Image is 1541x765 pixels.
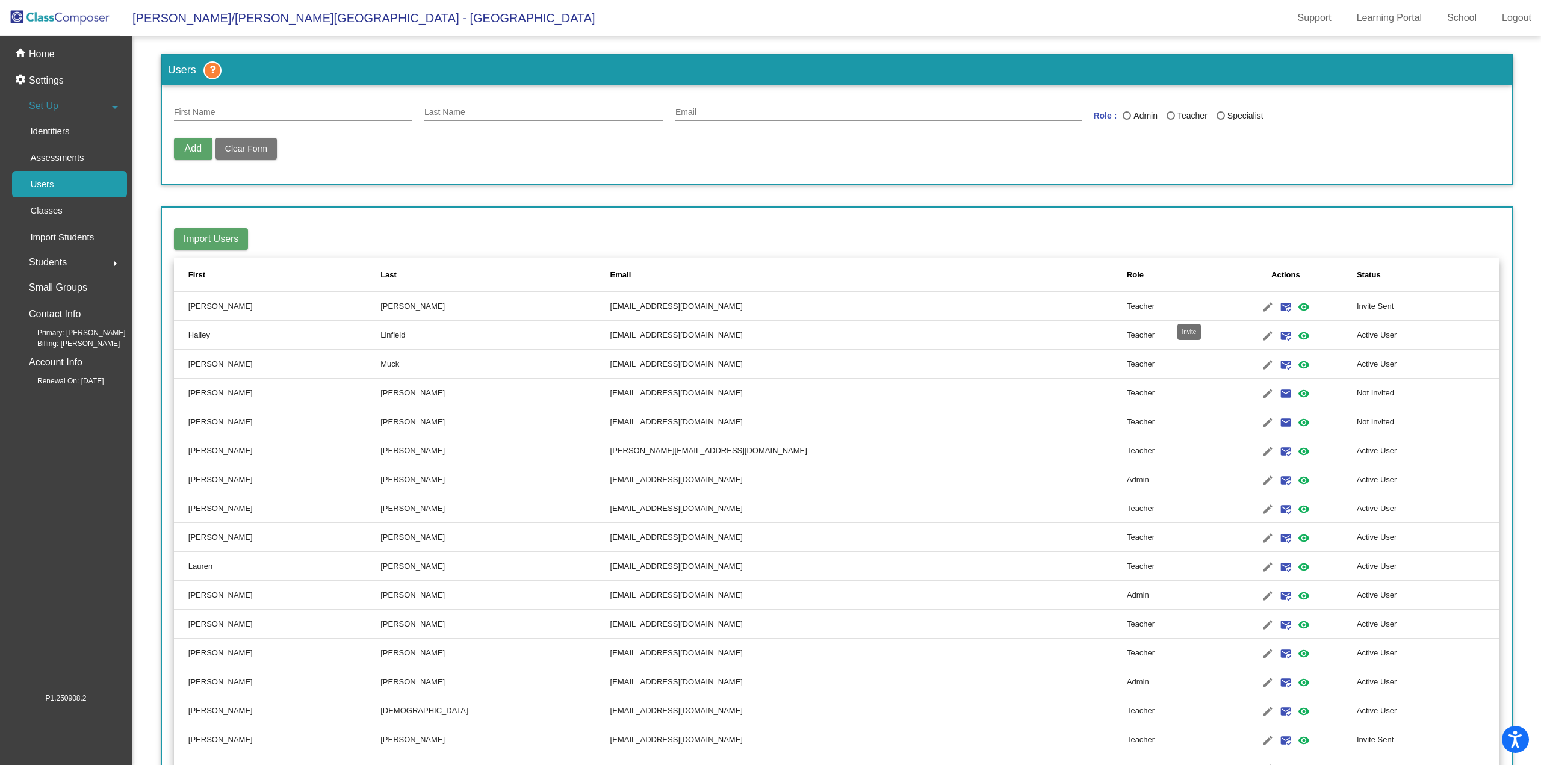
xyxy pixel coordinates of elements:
td: Active User [1357,465,1499,494]
mat-icon: mark_email_read [1279,675,1293,690]
div: Last [380,269,397,281]
mat-icon: visibility [1297,704,1311,719]
mat-icon: edit [1260,415,1275,430]
td: Active User [1357,581,1499,610]
div: Role [1127,269,1215,281]
mat-icon: mark_email_read [1279,329,1293,343]
mat-icon: visibility [1297,589,1311,603]
mat-icon: edit [1260,733,1275,748]
td: Not Invited [1357,407,1499,436]
td: Hailey [174,321,380,350]
td: [EMAIL_ADDRESS][DOMAIN_NAME] [610,667,1127,696]
mat-icon: edit [1260,646,1275,661]
button: Import Users [174,228,249,250]
th: Actions [1215,258,1357,292]
td: [PERSON_NAME] [174,639,380,667]
mat-icon: mark_email_read [1279,733,1293,748]
p: Home [29,47,55,61]
mat-icon: settings [14,73,29,88]
td: [EMAIL_ADDRESS][DOMAIN_NAME] [610,581,1127,610]
span: Billing: [PERSON_NAME] [18,338,120,349]
mat-icon: mark_email_read [1279,300,1293,314]
td: [EMAIL_ADDRESS][DOMAIN_NAME] [610,407,1127,436]
td: Admin [1127,465,1215,494]
mat-icon: edit [1260,386,1275,401]
mat-icon: email [1279,386,1293,401]
td: Teacher [1127,639,1215,667]
td: Muck [380,350,610,379]
span: Renewal On: [DATE] [18,376,104,386]
mat-icon: mark_email_read [1279,646,1293,661]
mat-icon: mark_email_read [1279,589,1293,603]
td: [PERSON_NAME] [380,552,610,581]
mat-icon: visibility [1297,358,1311,372]
td: Active User [1357,552,1499,581]
mat-icon: edit [1260,473,1275,488]
td: [PERSON_NAME] [174,581,380,610]
td: [DEMOGRAPHIC_DATA] [380,696,610,725]
td: [EMAIL_ADDRESS][DOMAIN_NAME] [610,321,1127,350]
div: Teacher [1175,110,1208,122]
td: Active User [1357,610,1499,639]
td: Teacher [1127,725,1215,754]
span: Primary: [PERSON_NAME] [18,327,126,338]
mat-icon: visibility [1297,386,1311,401]
mat-icon: visibility [1297,531,1311,545]
td: [EMAIL_ADDRESS][DOMAIN_NAME] [610,523,1127,552]
div: Email [610,269,631,281]
td: [PERSON_NAME] [174,667,380,696]
td: [PERSON_NAME] [174,436,380,465]
span: Add [185,143,202,153]
td: [EMAIL_ADDRESS][DOMAIN_NAME] [610,292,1127,321]
p: Assessments [30,150,84,165]
td: [EMAIL_ADDRESS][DOMAIN_NAME] [610,639,1127,667]
td: Active User [1357,350,1499,379]
mat-icon: edit [1260,502,1275,516]
mat-icon: visibility [1297,675,1311,690]
td: Active User [1357,639,1499,667]
mat-icon: edit [1260,704,1275,719]
td: Admin [1127,667,1215,696]
td: Teacher [1127,292,1215,321]
mat-icon: edit [1260,618,1275,632]
td: Active User [1357,494,1499,523]
td: [PERSON_NAME] [380,610,610,639]
p: Small Groups [29,279,87,296]
mat-icon: mark_email_read [1279,704,1293,719]
td: [PERSON_NAME] [174,494,380,523]
div: Status [1357,269,1485,281]
a: Learning Portal [1347,8,1432,28]
td: [EMAIL_ADDRESS][DOMAIN_NAME] [610,610,1127,639]
td: Admin [1127,581,1215,610]
p: Users [30,177,54,191]
mat-icon: visibility [1297,646,1311,661]
span: Import Users [184,234,239,244]
button: Clear Form [215,138,277,160]
mat-icon: edit [1260,589,1275,603]
mat-icon: mark_email_read [1279,502,1293,516]
p: Account Info [29,354,82,371]
span: [PERSON_NAME]/[PERSON_NAME][GEOGRAPHIC_DATA] - [GEOGRAPHIC_DATA] [120,8,595,28]
mat-icon: home [14,47,29,61]
td: [PERSON_NAME] [174,465,380,494]
td: Teacher [1127,321,1215,350]
input: First Name [174,108,412,117]
td: [PERSON_NAME] [380,494,610,523]
mat-icon: mark_email_read [1279,531,1293,545]
td: Teacher [1127,436,1215,465]
mat-icon: mark_email_read [1279,358,1293,372]
td: [PERSON_NAME][EMAIL_ADDRESS][DOMAIN_NAME] [610,436,1127,465]
mat-icon: visibility [1297,618,1311,632]
td: Active User [1357,696,1499,725]
a: School [1437,8,1486,28]
td: Invite Sent [1357,725,1499,754]
mat-icon: visibility [1297,444,1311,459]
td: Teacher [1127,523,1215,552]
mat-icon: visibility [1297,329,1311,343]
div: Admin [1131,110,1158,122]
td: [PERSON_NAME] [380,725,610,754]
div: First [188,269,380,281]
td: [PERSON_NAME] [380,379,610,407]
td: Not Invited [1357,379,1499,407]
td: Teacher [1127,552,1215,581]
